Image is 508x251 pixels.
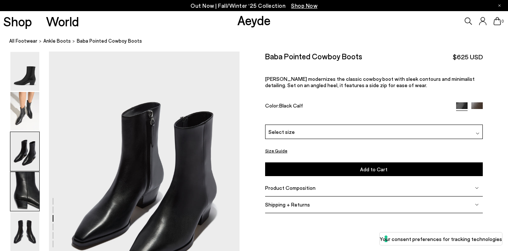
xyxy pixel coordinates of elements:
[268,128,295,136] span: Select size
[265,52,362,61] h2: Baba Pointed Cowboy Boots
[265,162,483,176] button: Add to Cart
[494,17,501,25] a: 0
[265,102,449,111] div: Color:
[43,38,71,44] span: ankle boots
[453,52,483,62] span: $625 USD
[476,132,479,135] img: svg%3E
[77,37,142,45] span: Baba Pointed Cowboy Boots
[475,203,479,207] img: svg%3E
[10,132,39,171] img: Baba Pointed Cowboy Boots - Image 3
[43,37,71,45] a: ankle boots
[9,37,37,45] a: All Footwear
[9,31,508,52] nav: breadcrumb
[279,102,303,109] span: Black Calf
[380,232,502,245] button: Your consent preferences for tracking technologies
[360,166,387,172] span: Add to Cart
[475,186,479,190] img: svg%3E
[10,212,39,251] img: Baba Pointed Cowboy Boots - Image 5
[265,146,287,155] button: Size Guide
[10,172,39,211] img: Baba Pointed Cowboy Boots - Image 4
[265,201,310,208] span: Shipping + Returns
[265,76,483,88] p: [PERSON_NAME] modernizes the classic cowboy boot with sleek contours and minimalist detailing. Se...
[10,92,39,131] img: Baba Pointed Cowboy Boots - Image 2
[46,15,79,28] a: World
[380,235,502,243] label: Your consent preferences for tracking technologies
[191,1,317,10] p: Out Now | Fall/Winter ‘25 Collection
[237,12,271,28] a: Aeyde
[501,19,505,23] span: 0
[265,185,316,191] span: Product Composition
[10,52,39,91] img: Baba Pointed Cowboy Boots - Image 1
[291,2,317,9] span: Navigate to /collections/new-in
[3,15,32,28] a: Shop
